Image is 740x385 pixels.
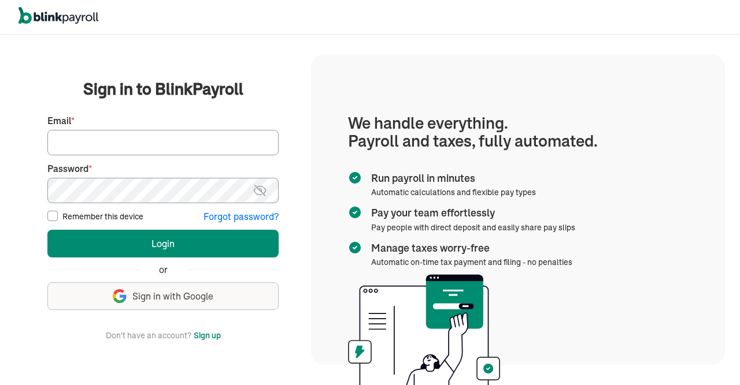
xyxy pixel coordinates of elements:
img: logo [18,7,98,24]
img: checkmark [348,171,362,185]
button: Sign in with Google [47,282,279,310]
span: Don't have an account? [106,328,191,342]
img: google [113,289,127,303]
span: Automatic calculations and flexible pay types [371,187,536,197]
span: Run payroll in minutes [371,171,531,186]
span: or [159,263,168,276]
h1: We handle everything. Payroll and taxes, fully automated. [348,114,688,150]
input: Your email address [47,130,279,155]
span: Pay your team effortlessly [371,205,571,220]
span: Sign in with Google [132,290,213,303]
label: Remember this device [62,211,143,222]
button: Sign up [194,328,221,342]
span: Automatic on-time tax payment and filing - no penalties [371,257,572,267]
label: Password [47,162,279,175]
span: Pay people with direct deposit and easily share pay slips [371,222,575,233]
span: Sign in to BlinkPayroll [83,77,243,100]
button: Forgot password? [203,210,279,223]
button: Login [47,230,279,257]
label: Email [47,114,279,128]
span: Manage taxes worry-free [371,241,568,256]
img: checkmark [348,241,362,255]
img: eye [253,184,267,197]
img: checkmark [348,205,362,219]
